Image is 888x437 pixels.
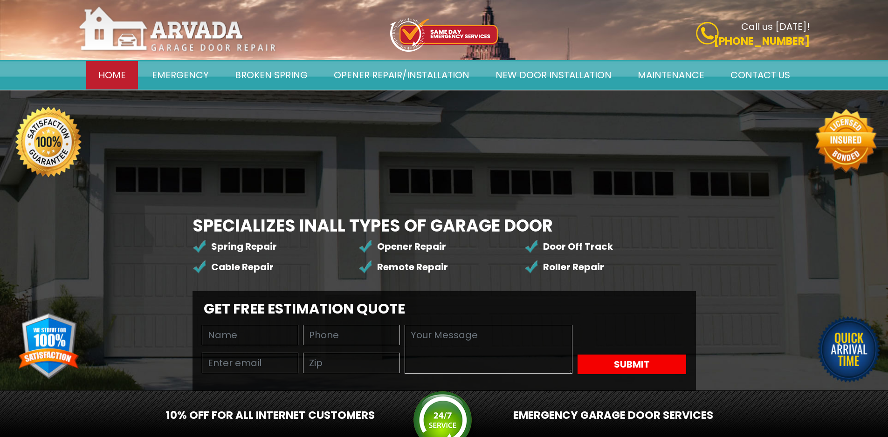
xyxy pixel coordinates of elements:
li: Remote Repair [358,257,524,277]
li: Spring Repair [193,236,358,257]
iframe: reCAPTCHA [578,325,687,353]
a: Broken Spring [223,61,320,89]
input: Zip [303,353,400,373]
a: Maintenance [626,61,716,89]
a: Contact Us [718,61,802,89]
a: Opener Repair/Installation [322,61,482,89]
b: Call us [DATE]! [741,20,810,33]
li: Cable Repair [193,257,358,277]
p: [PHONE_NUMBER] [575,34,810,49]
li: Door Off Track [524,236,690,257]
li: Opener Repair [358,236,524,257]
a: Emergency [140,61,221,89]
li: Roller Repair [524,257,690,277]
span: All Types of Garage Door [317,214,553,238]
a: Call us [DATE]! [PHONE_NUMBER] [575,22,810,49]
b: Specializes in [193,214,553,238]
input: Phone [303,325,400,345]
img: icon-top.png [390,18,498,52]
input: Name [202,325,299,345]
h2: Get Free Estimation Quote [197,300,691,317]
img: Arvada.png [78,6,278,53]
input: Enter email [202,353,299,373]
a: New door installation [483,61,624,89]
h2: 10% OFF For All Internet Customers [78,409,375,422]
button: Submit [578,355,686,374]
a: Home [86,61,138,89]
h2: Emergency Garage Door services [513,409,810,422]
